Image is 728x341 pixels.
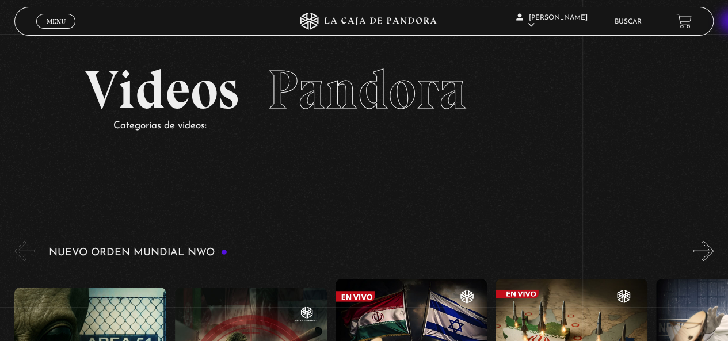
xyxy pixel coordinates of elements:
[85,63,644,117] h2: Videos
[113,117,644,135] p: Categorías de videos:
[14,241,35,261] button: Previous
[43,28,70,36] span: Cerrar
[49,247,227,258] h3: Nuevo Orden Mundial NWO
[676,13,692,29] a: View your shopping cart
[47,18,66,25] span: Menu
[268,57,467,122] span: Pandora
[615,18,642,25] a: Buscar
[693,241,714,261] button: Next
[516,14,588,29] span: [PERSON_NAME]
